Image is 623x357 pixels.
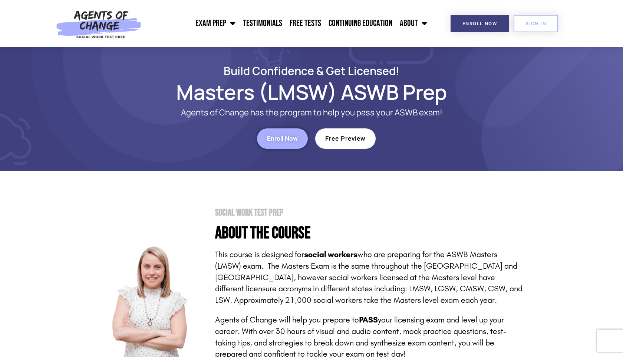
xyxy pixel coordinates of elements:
h4: About the Course [215,225,523,242]
h1: Masters (LMSW) ASWB Prep [100,83,523,101]
a: Enroll Now [451,15,509,32]
a: Free Tests [286,14,325,33]
span: Enroll Now [462,21,497,26]
a: Continuing Education [325,14,396,33]
a: Free Preview [315,128,376,149]
a: SIGN IN [514,15,558,32]
strong: PASS [359,315,378,325]
h2: Build Confidence & Get Licensed! [100,65,523,76]
p: Agents of Change has the program to help you pass your ASWB exam! [130,108,493,117]
nav: Menu [145,14,431,33]
span: Free Preview [325,135,366,142]
a: About [396,14,431,33]
span: Enroll Now [267,135,298,142]
a: Exam Prep [192,14,239,33]
span: SIGN IN [525,21,546,26]
h2: Social Work Test Prep [215,208,523,217]
p: This course is designed for who are preparing for the ASWB Masters (LMSW) exam. The Masters Exam ... [215,249,523,306]
a: Enroll Now [257,128,308,149]
a: Testimonials [239,14,286,33]
strong: social workers [304,250,357,259]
